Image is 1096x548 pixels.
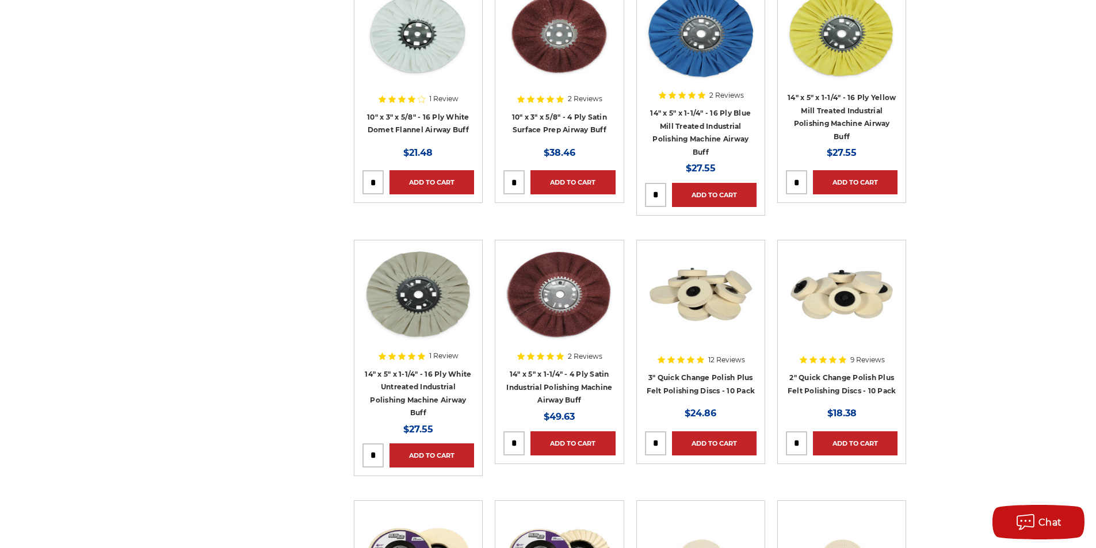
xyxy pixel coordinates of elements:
[827,408,857,419] span: $18.38
[389,170,474,194] a: Add to Cart
[645,248,757,340] img: 3 inch polishing felt roloc discs
[813,170,898,194] a: Add to Cart
[672,431,757,455] a: Add to Cart
[813,431,898,455] a: Add to Cart
[1038,517,1062,528] span: Chat
[645,248,757,396] a: 3 inch polishing felt roloc discs
[544,147,575,158] span: $38.46
[672,183,757,207] a: Add to Cart
[786,248,898,396] a: 2" Roloc Polishing Felt Discs
[503,248,615,340] img: 14 inch satin surface prep airway buffing wheel
[503,248,615,396] a: 14 inch satin surface prep airway buffing wheel
[686,163,716,174] span: $27.55
[685,408,716,419] span: $24.86
[403,147,433,158] span: $21.48
[827,147,857,158] span: $27.55
[544,411,575,422] span: $49.63
[992,505,1084,539] button: Chat
[650,109,751,156] a: 14" x 5" x 1-1/4" - 16 Ply Blue Mill Treated Industrial Polishing Machine Airway Buff
[362,248,474,396] a: 14 inch untreated white airway buffing wheel
[786,248,898,340] img: 2" Roloc Polishing Felt Discs
[530,431,615,455] a: Add to Cart
[530,170,615,194] a: Add to Cart
[788,93,896,141] a: 14" x 5" x 1-1/4" - 16 Ply Yellow Mill Treated Industrial Polishing Machine Airway Buff
[403,424,433,435] span: $27.55
[362,248,474,340] img: 14 inch untreated white airway buffing wheel
[389,443,474,467] a: Add to Cart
